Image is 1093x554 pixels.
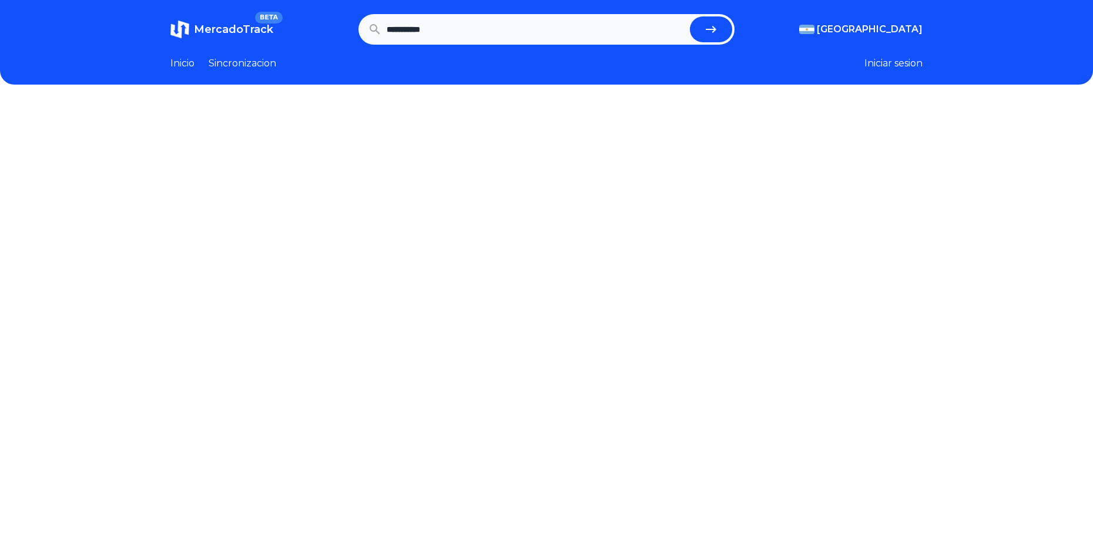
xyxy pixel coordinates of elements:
[817,22,923,36] span: [GEOGRAPHIC_DATA]
[194,23,273,36] span: MercadoTrack
[864,56,923,70] button: Iniciar sesion
[255,12,283,23] span: BETA
[209,56,276,70] a: Sincronizacion
[799,22,923,36] button: [GEOGRAPHIC_DATA]
[170,56,195,70] a: Inicio
[170,20,273,39] a: MercadoTrackBETA
[799,25,814,34] img: Argentina
[170,20,189,39] img: MercadoTrack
